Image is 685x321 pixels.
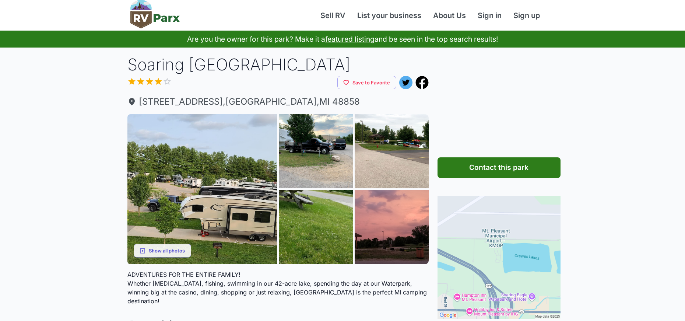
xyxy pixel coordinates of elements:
img: AAcXr8rUyMvWD69-SvjoTAhPVC-bY8hmcqDXer8v8UInbqhSwHrEkIXQmhHV3y3MuiLdz3AvJp03LkgpEYG1BtipaAq-7gtZU... [279,114,353,188]
a: Sell RV [315,10,351,21]
img: AAcXr8pR16D5GqGeajdGYLNCCFlhJklboL5UpBThnGrTAPUpP0LECyRxupn51JPbIYiMGoM-rNAsnxlLBJQOEcNZM5hDho_WQ... [279,190,353,264]
button: Save to Favorite [337,76,396,90]
a: Sign in [472,10,507,21]
h1: Soaring [GEOGRAPHIC_DATA] [127,53,429,76]
iframe: Advertisement [438,53,561,146]
a: featured listing [325,35,375,43]
a: List your business [351,10,427,21]
img: Map for Soaring Eagle Hideaway RV Park [438,196,561,319]
img: AAcXr8r4m24avKN9xsh7K-Pxm4jGMlNzFLWYHMEVg2AthwWGZSL9l7LRtz206DuOwEule0QY2ZuFDewWGG7OFcgXIjxzMBNTP... [355,190,429,264]
div: Whether [MEDICAL_DATA], fishing, swimming in our 42-acre lake, spending the day at our Waterpark,... [127,270,429,306]
button: Show all photos [134,244,191,258]
a: About Us [427,10,472,21]
button: Contact this park [438,157,561,178]
img: AAcXr8qpuTI0bU73FH7lt-Tz-KwwZ5Ozjruz6TMO7c4AOKY-8w2gMX3nYKs1Lb55DuN493n7_Oa26nkvQB2UZAWSPgmzLnb3j... [355,114,429,188]
img: AAcXr8qCjbwY4k32dg6h-VHra_K0j03C5xZLAw4_tAJCPCr_7ZSgG2tPU7TLnQkXfnK3QY-FTpLES9y3SIZTN1KJc4ecuGLAh... [127,114,277,264]
a: Sign up [507,10,546,21]
span: [STREET_ADDRESS] , [GEOGRAPHIC_DATA] , MI 48858 [127,95,429,108]
span: ADVENTURES FOR THE ENTIRE FAMILY! [127,271,240,278]
a: [STREET_ADDRESS],[GEOGRAPHIC_DATA],MI 48858 [127,95,429,108]
p: Are you the owner for this park? Make it a and be seen in the top search results! [9,31,676,48]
